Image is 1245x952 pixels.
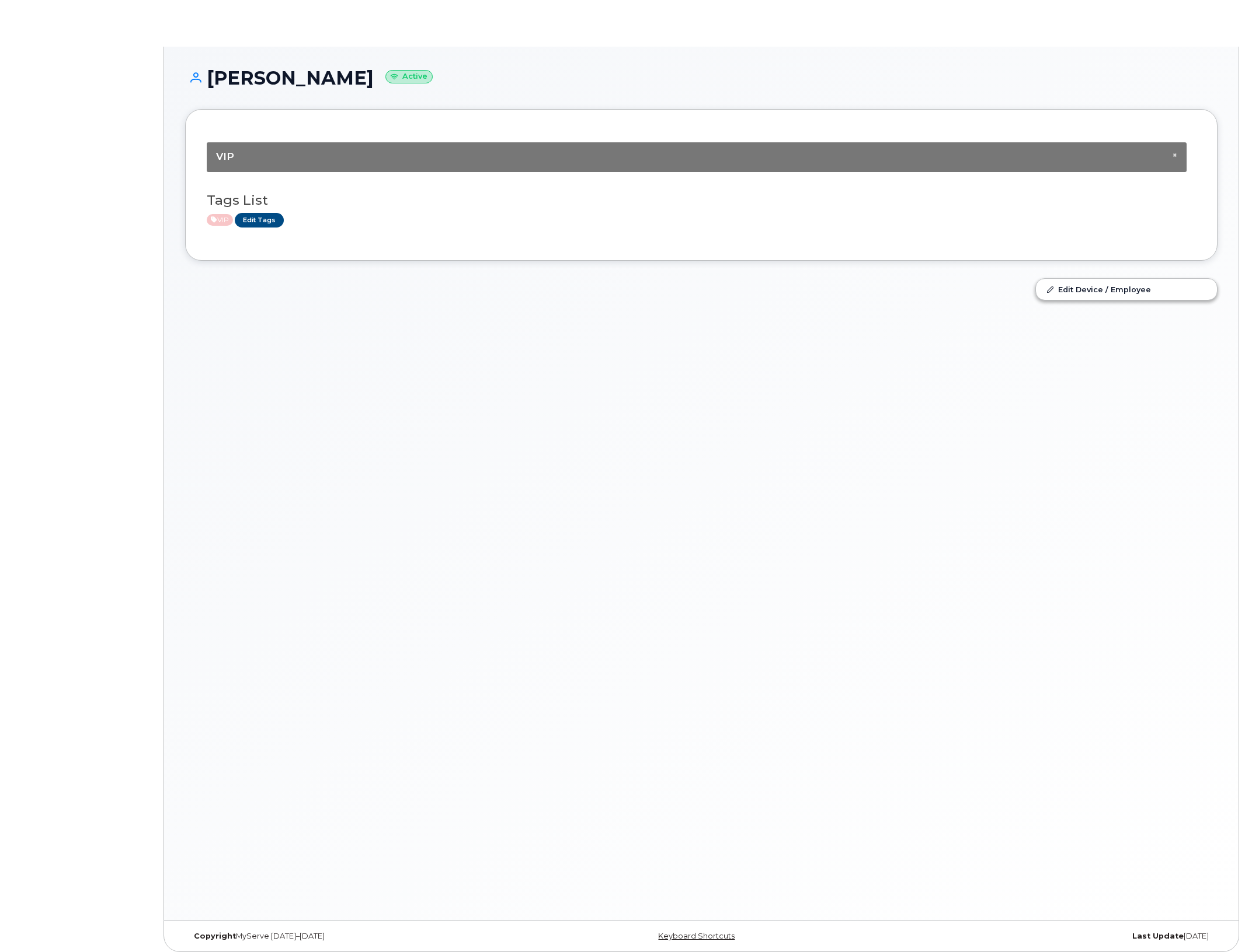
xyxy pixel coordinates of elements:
button: Close [1173,152,1177,159]
a: Edit Tags [235,213,284,228]
h3: Tags List [207,193,1196,208]
span: × [1173,150,1177,159]
h1: [PERSON_NAME] [185,68,1218,88]
div: [DATE] [874,932,1218,941]
strong: Last Update [1132,932,1184,940]
a: Keyboard Shortcuts [658,932,735,940]
strong: Copyright [194,932,236,940]
span: Active [207,214,233,226]
small: Active [385,70,433,83]
a: Edit Device / Employee [1036,279,1217,300]
div: MyServe [DATE]–[DATE] [185,932,529,941]
span: VIP [216,150,234,162]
